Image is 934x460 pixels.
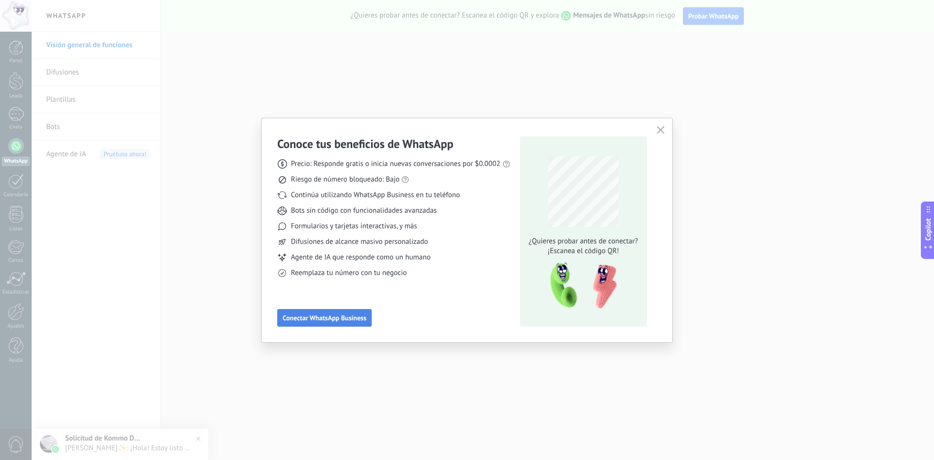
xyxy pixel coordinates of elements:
img: qr-pic-1x.png [542,260,619,312]
span: Riesgo de número bloqueado: Bajo [291,175,399,184]
span: ¡Escanea el código QR! [526,246,641,256]
span: Difusiones de alcance masivo personalizado [291,237,428,247]
span: Precio: Responde gratis o inicia nuevas conversaciones por $0.0002 [291,159,501,169]
h3: Conoce tus beneficios de WhatsApp [277,136,453,151]
span: Conectar WhatsApp Business [283,314,366,321]
span: Continúa utilizando WhatsApp Business en tu teléfono [291,190,460,200]
button: Conectar WhatsApp Business [277,309,372,327]
span: Reemplaza tu número con tu negocio [291,268,407,278]
span: Formularios y tarjetas interactivas, y más [291,221,417,231]
span: Bots sin código con funcionalidades avanzadas [291,206,437,216]
span: Agente de IA que responde como un humano [291,253,431,262]
span: Copilot [923,218,933,240]
span: ¿Quieres probar antes de conectar? [526,237,641,246]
